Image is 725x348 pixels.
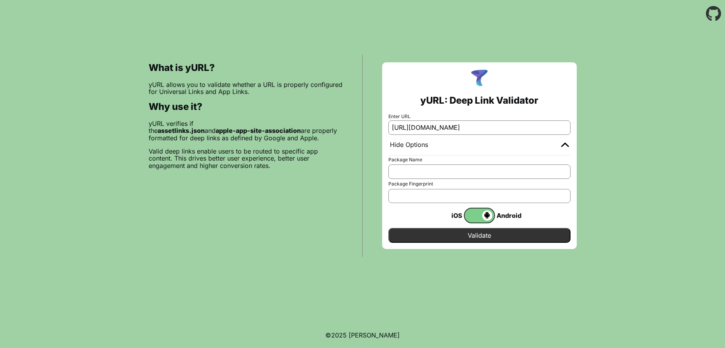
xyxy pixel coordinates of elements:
[149,148,343,169] p: Valid deep links enable users to be routed to specific app content. This drives better user exper...
[349,331,400,339] a: Michael Ibragimchayev's Personal Site
[325,322,400,348] footer: ©
[388,114,571,119] label: Enter URL
[433,210,464,221] div: iOS
[149,81,343,95] p: yURL allows you to validate whether a URL is properly configured for Universal Links and App Links.
[388,181,571,187] label: Package Fingerprint
[388,228,571,243] input: Validate
[331,331,347,339] span: 2025
[390,141,428,149] div: Hide Options
[495,210,526,221] div: Android
[561,142,569,147] img: chevron
[469,69,490,89] img: yURL Logo
[216,127,301,134] b: apple-app-site-association
[149,120,343,141] p: yURL verifies if the and are properly formatted for deep links as defined by Google and Apple.
[149,62,343,73] h2: What is yURL?
[149,101,343,112] h2: Why use it?
[388,120,571,134] input: e.g. https://app.chayev.com/xyx
[158,127,205,134] b: assetlinks.json
[420,95,538,106] h2: yURL: Deep Link Validator
[388,157,571,163] label: Package Name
